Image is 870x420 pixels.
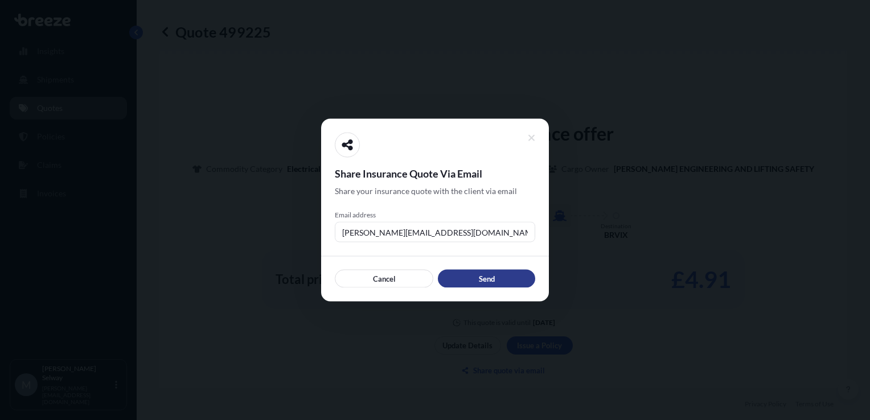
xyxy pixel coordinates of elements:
p: Send [479,273,495,285]
span: Share Insurance Quote Via Email [335,167,535,180]
span: Share your insurance quote with the client via email [335,186,517,197]
input: example@gmail.com [335,222,535,242]
span: Email address [335,211,535,220]
p: Cancel [373,273,396,285]
button: Cancel [335,270,433,288]
button: Send [438,270,535,288]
